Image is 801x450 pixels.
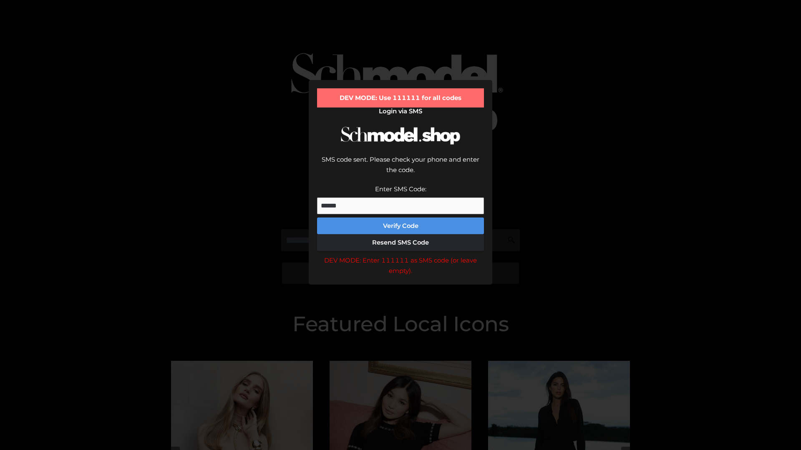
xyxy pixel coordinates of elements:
div: DEV MODE: Enter 111111 as SMS code (or leave empty). [317,255,484,276]
img: Schmodel Logo [338,119,463,152]
label: Enter SMS Code: [375,185,426,193]
h2: Login via SMS [317,107,484,115]
div: SMS code sent. Please check your phone and enter the code. [317,154,484,184]
div: DEV MODE: Use 111111 for all codes [317,88,484,107]
button: Verify Code [317,217,484,234]
button: Resend SMS Code [317,234,484,251]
